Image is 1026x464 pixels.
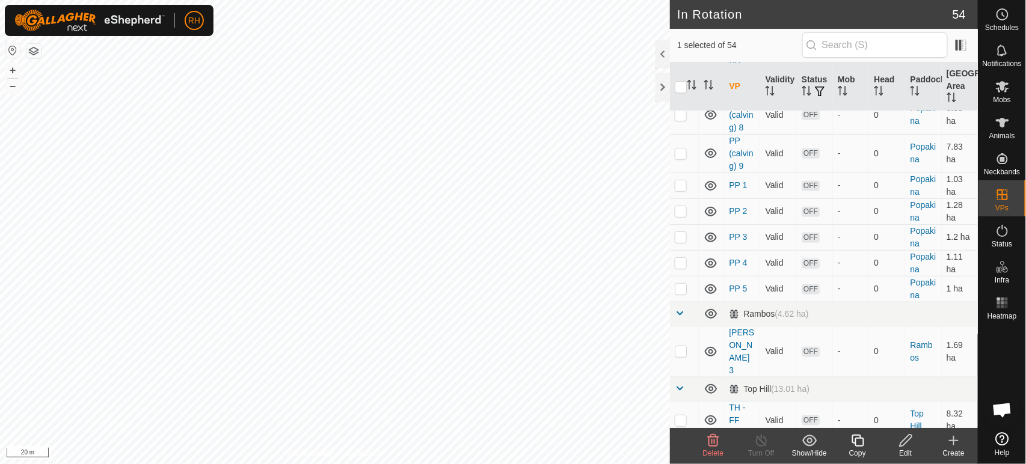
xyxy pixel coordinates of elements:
[802,347,820,357] span: OFF
[802,181,820,191] span: OFF
[802,207,820,217] span: OFF
[760,134,796,172] td: Valid
[729,258,747,267] a: PP 4
[942,96,978,134] td: 6.39 ha
[942,401,978,439] td: 8.32 ha
[704,82,713,91] p-sorticon: Activate to sort
[797,63,833,111] th: Status
[802,415,820,426] span: OFF
[802,88,811,97] p-sorticon: Activate to sort
[729,232,747,242] a: PP 3
[838,88,847,97] p-sorticon: Activate to sort
[942,63,978,111] th: [GEOGRAPHIC_DATA] Area
[988,313,1017,320] span: Heatmap
[985,24,1019,31] span: Schedules
[729,403,753,438] a: TH - FF OPEN
[869,401,905,439] td: 0
[687,82,696,91] p-sorticon: Activate to sort
[760,401,796,439] td: Valid
[838,109,864,121] div: -
[802,284,820,295] span: OFF
[760,276,796,302] td: Valid
[703,449,724,457] span: Delete
[995,204,1009,212] span: VPs
[760,96,796,134] td: Valid
[985,392,1021,428] div: Open chat
[910,174,936,197] a: Popakina
[729,136,753,171] a: PP (calving) 9
[729,384,809,394] div: Top Hill
[838,282,864,295] div: -
[930,448,978,459] div: Create
[729,284,747,293] a: PP 5
[910,142,936,164] a: Popakina
[984,168,1020,176] span: Neckbands
[802,258,820,269] span: OFF
[910,200,936,222] a: Popakina
[869,276,905,302] td: 0
[677,39,802,52] span: 1 selected of 54
[677,7,953,22] h2: In Rotation
[978,427,1026,461] a: Help
[287,448,333,459] a: Privacy Policy
[869,172,905,198] td: 0
[729,328,754,375] a: [PERSON_NAME] 3
[869,326,905,377] td: 0
[785,448,834,459] div: Show/Hide
[994,96,1011,103] span: Mobs
[760,250,796,276] td: Valid
[724,63,760,111] th: VP
[838,345,864,358] div: -
[188,14,200,27] span: RH
[942,250,978,276] td: 1.11 ha
[995,449,1010,456] span: Help
[942,172,978,198] td: 1.03 ha
[347,448,382,459] a: Contact Us
[802,148,820,159] span: OFF
[26,44,41,58] button: Map Layers
[905,63,941,111] th: Paddock
[947,94,956,104] p-sorticon: Activate to sort
[869,224,905,250] td: 0
[942,224,978,250] td: 1.2 ha
[983,60,1022,67] span: Notifications
[910,340,932,362] a: Rambos
[910,252,936,274] a: Popakina
[910,409,924,431] a: Top Hill
[838,147,864,160] div: -
[729,97,753,132] a: PP (calving) 8
[838,414,864,427] div: -
[942,276,978,302] td: 1 ha
[869,96,905,134] td: 0
[5,43,20,58] button: Reset Map
[869,198,905,224] td: 0
[910,226,936,248] a: Popakina
[869,134,905,172] td: 0
[942,326,978,377] td: 1.69 ha
[729,309,808,319] div: Rambos
[833,63,869,111] th: Mob
[942,134,978,172] td: 7.83 ha
[834,448,882,459] div: Copy
[953,5,966,23] span: 54
[838,231,864,243] div: -
[802,233,820,243] span: OFF
[838,205,864,218] div: -
[775,309,808,319] span: (4.62 ha)
[729,206,747,216] a: PP 2
[760,198,796,224] td: Valid
[910,88,920,97] p-sorticon: Activate to sort
[729,180,747,190] a: PP 1
[874,88,883,97] p-sorticon: Activate to sort
[760,326,796,377] td: Valid
[992,240,1012,248] span: Status
[838,179,864,192] div: -
[760,63,796,111] th: Validity
[869,250,905,276] td: 0
[942,198,978,224] td: 1.28 ha
[882,448,930,459] div: Edit
[760,172,796,198] td: Valid
[869,63,905,111] th: Head
[737,448,785,459] div: Turn Off
[802,110,820,120] span: OFF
